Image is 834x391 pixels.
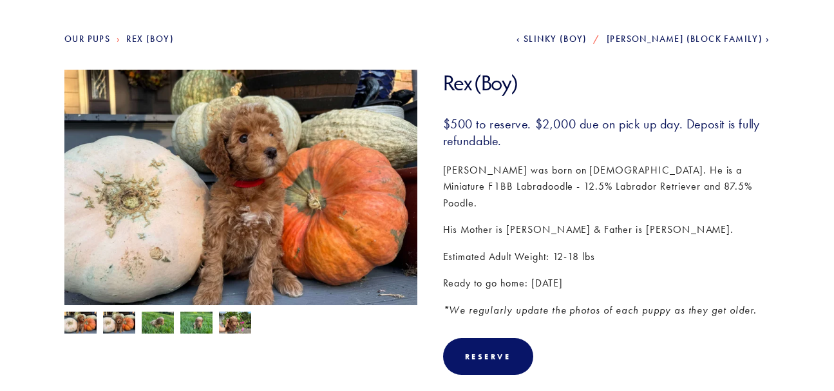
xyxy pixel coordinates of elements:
[465,352,511,361] div: Reserve
[517,34,587,45] a: Slinky (Boy)
[607,34,770,45] a: [PERSON_NAME] (Block Family)
[443,338,533,375] div: Reserve
[180,312,213,336] img: Rex 3.jpg
[443,162,770,212] p: [PERSON_NAME] was born on [DEMOGRAPHIC_DATA]. He is a Miniature F1BB Labradoodle - 12.5% Labrador...
[524,34,587,45] span: Slinky (Boy)
[103,312,135,336] img: Rex 5.jpg
[142,312,174,336] img: Rex 2.jpg
[64,312,97,336] img: Rex 4.jpg
[443,115,770,149] h3: $500 to reserve. $2,000 due on pick up day. Deposit is fully refundable.
[443,221,770,238] p: His Mother is [PERSON_NAME] & Father is [PERSON_NAME].
[607,34,763,45] span: [PERSON_NAME] (Block Family)
[443,275,770,292] p: Ready to go home: [DATE]
[64,34,110,45] a: Our Pups
[443,248,770,265] p: Estimated Adult Weight: 12-18 lbs
[219,312,251,336] img: Rex 1.jpg
[64,70,417,335] img: Rex 4.jpg
[126,34,174,45] a: Rex (Boy)
[443,70,770,96] h1: Rex (Boy)
[443,304,757,316] em: *We regularly update the photos of each puppy as they get older.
